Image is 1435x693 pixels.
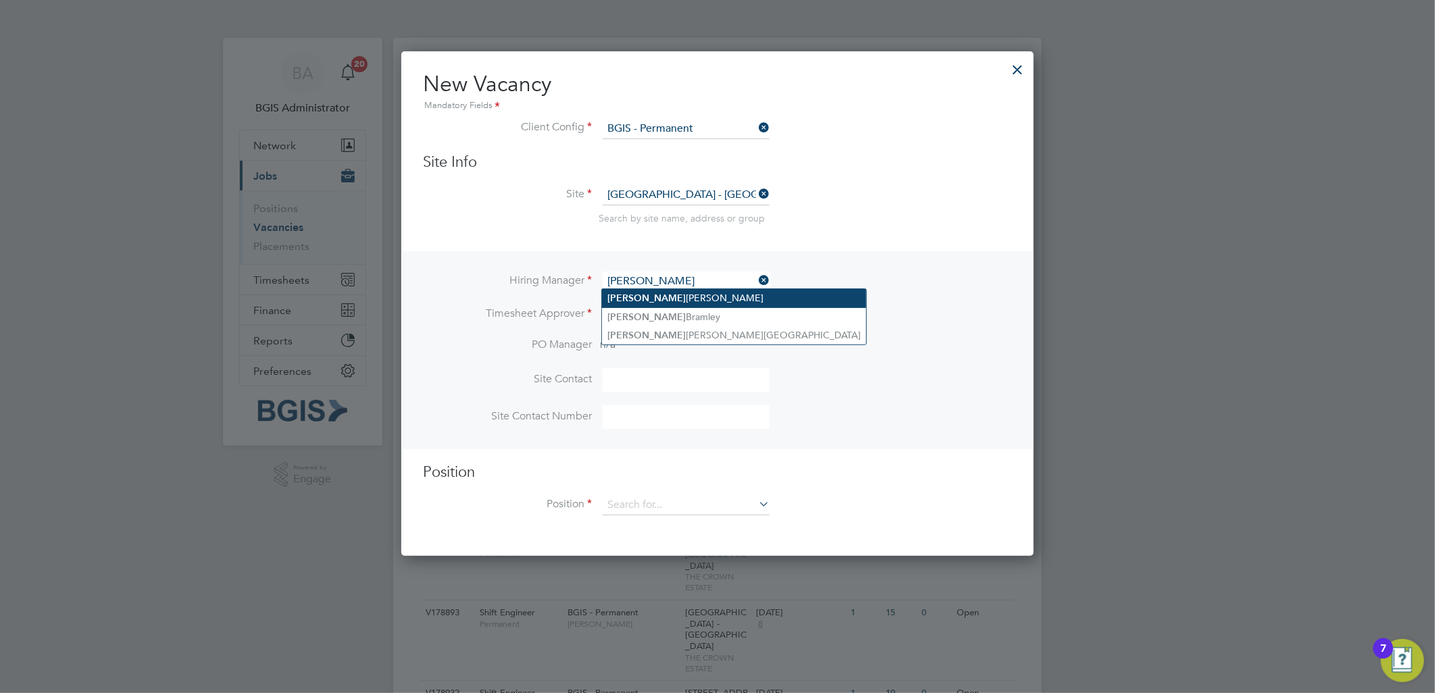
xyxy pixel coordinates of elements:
[603,272,770,291] input: Search for...
[602,308,866,326] li: Bramley
[423,153,1012,172] h3: Site Info
[602,326,866,344] li: [PERSON_NAME][GEOGRAPHIC_DATA]
[599,212,765,224] span: Search by site name, address or group
[423,307,592,321] label: Timesheet Approver
[423,372,592,386] label: Site Contact
[423,187,592,201] label: Site
[607,292,686,304] b: [PERSON_NAME]
[423,70,1012,113] h2: New Vacancy
[607,311,686,323] b: [PERSON_NAME]
[600,338,615,351] span: n/a
[423,463,1012,482] h3: Position
[423,338,592,352] label: PO Manager
[603,185,770,205] input: Search for...
[603,495,770,515] input: Search for...
[603,119,770,139] input: Search for...
[423,409,592,423] label: Site Contact Number
[602,289,866,307] li: [PERSON_NAME]
[607,330,686,341] b: [PERSON_NAME]
[1381,639,1424,682] button: Open Resource Center, 7 new notifications
[423,99,1012,113] div: Mandatory Fields
[423,120,592,134] label: Client Config
[1380,648,1386,666] div: 7
[423,274,592,288] label: Hiring Manager
[423,497,592,511] label: Position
